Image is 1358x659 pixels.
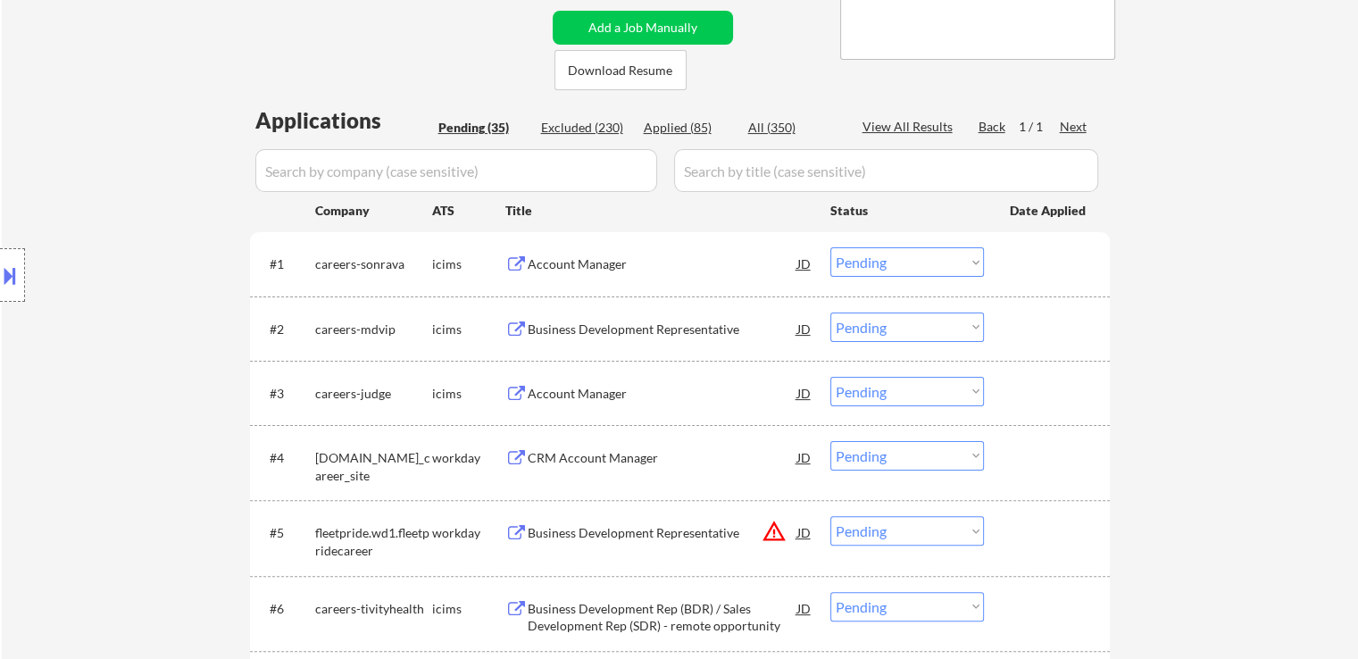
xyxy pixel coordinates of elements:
div: careers-mdvip [315,321,432,338]
div: Business Development Representative [528,321,797,338]
div: Account Manager [528,255,797,273]
div: [DOMAIN_NAME]_career_site [315,449,432,484]
div: icims [432,600,505,618]
div: #4 [270,449,301,467]
div: Title [505,202,813,220]
input: Search by company (case sensitive) [255,149,657,192]
div: JD [796,516,813,548]
div: icims [432,255,505,273]
div: Status [830,194,984,226]
div: Applications [255,110,432,131]
div: Company [315,202,432,220]
div: Business Development Representative [528,524,797,542]
div: icims [432,385,505,403]
div: CRM Account Manager [528,449,797,467]
div: Next [1060,118,1088,136]
button: warning_amber [762,519,787,544]
div: Excluded (230) [541,119,630,137]
div: icims [432,321,505,338]
button: Download Resume [554,50,687,90]
div: Date Applied [1010,202,1088,220]
div: JD [796,592,813,624]
div: Account Manager [528,385,797,403]
div: All (350) [748,119,837,137]
div: Pending (35) [438,119,528,137]
div: Applied (85) [644,119,733,137]
div: View All Results [862,118,958,136]
div: careers-judge [315,385,432,403]
div: JD [796,247,813,279]
div: Business Development Rep (BDR) / Sales Development Rep (SDR) - remote opportunity [528,600,797,635]
div: 1 / 1 [1019,118,1060,136]
div: careers-tivityhealth [315,600,432,618]
div: ATS [432,202,505,220]
div: fleetpride.wd1.fleetpridecareer [315,524,432,559]
button: Add a Job Manually [553,11,733,45]
div: #5 [270,524,301,542]
div: workday [432,524,505,542]
div: Back [979,118,1007,136]
div: JD [796,441,813,473]
div: JD [796,313,813,345]
div: #6 [270,600,301,618]
div: careers-sonrava [315,255,432,273]
div: JD [796,377,813,409]
input: Search by title (case sensitive) [674,149,1098,192]
div: workday [432,449,505,467]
